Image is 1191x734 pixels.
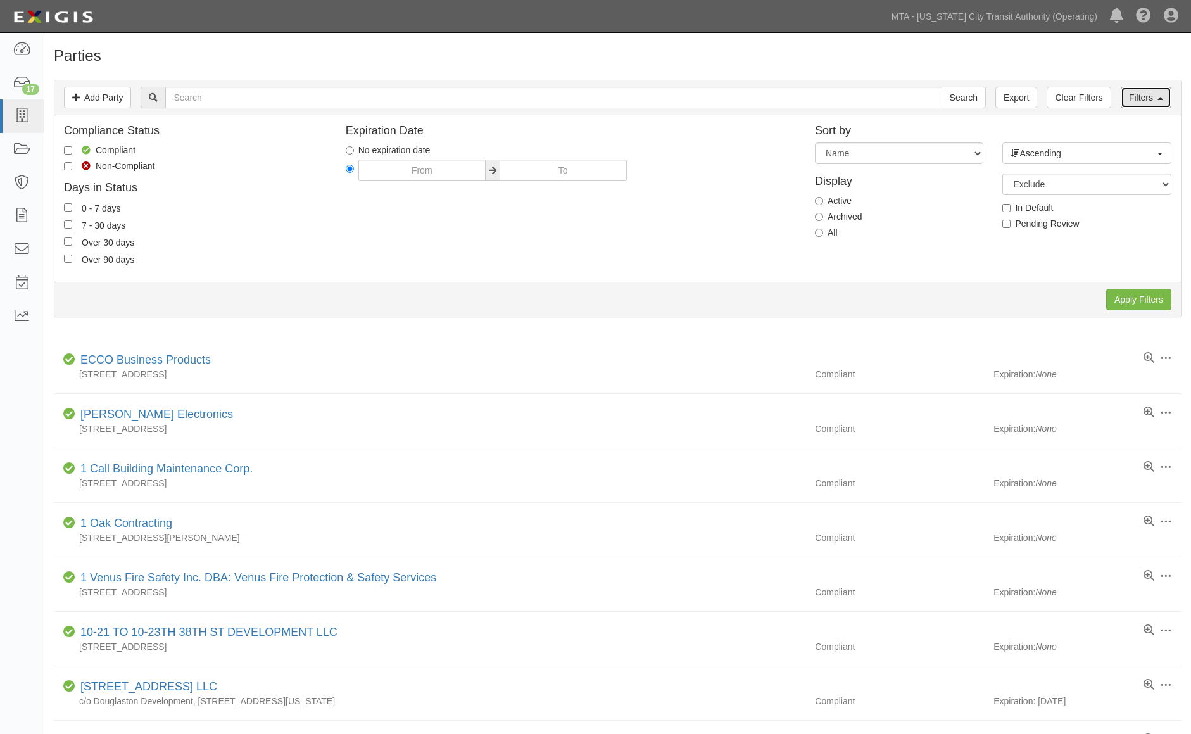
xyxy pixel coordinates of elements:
div: Compliant [805,368,993,381]
div: [STREET_ADDRESS] [54,368,805,381]
a: 1 Oak Contracting [80,517,172,529]
div: 7 - 30 days [82,218,125,232]
input: In Default [1002,204,1011,212]
i: None [1035,369,1056,379]
i: None [1035,533,1056,543]
span: Ascending [1011,147,1154,160]
i: Compliant [63,628,75,636]
div: Compliant [805,695,993,707]
h4: Days in Status [64,182,327,194]
input: From [358,160,486,181]
div: Expiration: [993,477,1182,490]
div: Over 30 days [82,235,134,249]
div: Expiration: [DATE] [993,695,1182,707]
div: Compliant [805,640,993,653]
h4: Display [815,170,983,188]
i: Compliant [63,573,75,582]
input: Over 90 days [64,255,72,263]
a: Export [995,87,1037,108]
a: Add Party [64,87,131,108]
label: Pending Review [1002,217,1079,230]
div: Expiration: [993,531,1182,544]
div: 1 Oak Contracting [75,516,172,532]
input: Search [942,87,986,108]
i: Compliant [63,464,75,473]
input: Pending Review [1002,220,1011,228]
div: [STREET_ADDRESS] [54,640,805,653]
div: Compliant [805,586,993,598]
div: Compliant [805,531,993,544]
i: None [1035,478,1056,488]
i: Compliant [63,682,75,691]
input: 7 - 30 days [64,220,72,229]
a: 1 Call Building Maintenance Corp. [80,462,253,475]
div: Compliant [805,422,993,435]
a: View results summary [1144,516,1154,528]
div: Henry Brothers Electronics [75,407,233,423]
label: Archived [815,210,862,223]
i: Compliant [63,519,75,528]
div: Expiration: [993,422,1182,435]
div: 1 Venus Fire Safety Inc. DBA: Venus Fire Protection & Safety Services [75,570,436,586]
i: Help Center - Complianz [1136,9,1151,24]
input: To [500,160,627,181]
a: ECCO Business Products [80,353,211,366]
a: 1 Venus Fire Safety Inc. DBA: Venus Fire Protection & Safety Services [80,571,436,584]
div: 10-21 TO 10-23TH 38TH ST DEVELOPMENT LLC [75,624,337,641]
a: [PERSON_NAME] Electronics [80,408,233,421]
label: No expiration date [346,144,431,156]
input: All [815,229,823,237]
div: Over 90 days [82,252,134,266]
div: [STREET_ADDRESS][PERSON_NAME] [54,531,805,544]
label: In Default [1002,201,1053,214]
div: c/o Douglaston Development, [STREET_ADDRESS][US_STATE] [54,695,805,707]
label: All [815,226,838,239]
a: View results summary [1144,407,1154,419]
h4: Expiration Date [346,125,796,137]
label: Non-Compliant [64,160,154,172]
a: Filters [1121,87,1171,108]
i: Compliant [63,355,75,364]
div: [STREET_ADDRESS] [54,477,805,490]
h4: Sort by [815,125,1171,137]
label: Compliant [64,144,135,156]
a: Clear Filters [1047,87,1111,108]
a: 10-21 TO 10-23TH 38TH ST DEVELOPMENT LLC [80,626,337,638]
h1: Parties [54,47,1182,64]
div: ECCO Business Products [75,352,211,369]
a: View results summary [1144,679,1154,692]
div: 1 Call Building Maintenance Corp. [75,461,253,478]
input: Apply Filters [1106,289,1171,310]
i: None [1035,424,1056,434]
div: 1065 Atlantic Avenue LLC [75,679,217,695]
a: View results summary [1144,461,1154,474]
input: Archived [815,213,823,221]
input: Non-Compliant [64,162,72,170]
input: Over 30 days [64,237,72,246]
div: [STREET_ADDRESS] [54,422,805,435]
div: Expiration: [993,586,1182,598]
a: View results summary [1144,352,1154,365]
img: Logo [9,6,97,28]
a: [STREET_ADDRESS] LLC [80,680,217,693]
div: 0 - 7 days [82,201,120,215]
input: Compliant [64,146,72,155]
i: Compliant [63,410,75,419]
input: 0 - 7 days [64,203,72,212]
button: Ascending [1002,142,1171,164]
input: Search [165,87,942,108]
a: View results summary [1144,624,1154,637]
div: Expiration: [993,640,1182,653]
div: 17 [22,84,39,95]
i: None [1035,642,1056,652]
div: [STREET_ADDRESS] [54,586,805,598]
a: View results summary [1144,570,1154,583]
input: No expiration date [346,146,354,155]
label: Active [815,194,852,207]
h4: Compliance Status [64,125,327,137]
div: Compliant [805,477,993,490]
a: MTA - [US_STATE] City Transit Authority (Operating) [885,4,1104,29]
i: None [1035,587,1056,597]
div: Expiration: [993,368,1182,381]
input: Active [815,197,823,205]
